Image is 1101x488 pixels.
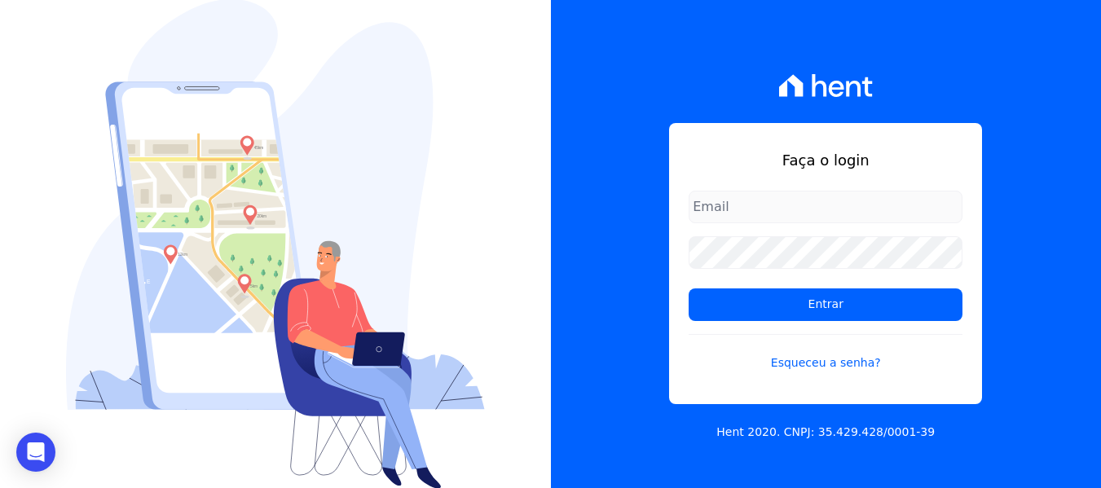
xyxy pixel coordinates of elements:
p: Hent 2020. CNPJ: 35.429.428/0001-39 [716,424,935,441]
a: Esqueceu a senha? [689,334,962,371]
div: Open Intercom Messenger [16,433,55,472]
input: Entrar [689,288,962,321]
h1: Faça o login [689,149,962,171]
input: Email [689,191,962,223]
